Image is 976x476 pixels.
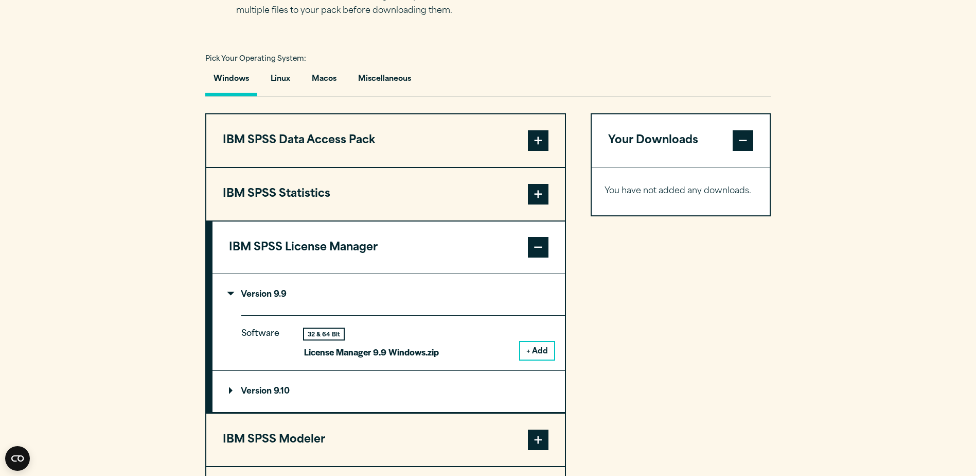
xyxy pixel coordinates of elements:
button: Windows [205,67,257,96]
p: You have not added any downloads. [605,184,757,199]
button: IBM SPSS License Manager [212,222,565,274]
div: IBM SPSS License Manager [212,274,565,413]
button: IBM SPSS Modeler [206,414,565,466]
div: 32 & 64 Bit [304,329,344,339]
span: Pick Your Operating System: [205,56,306,62]
div: Your Downloads [592,167,770,215]
p: Version 9.10 [229,387,290,396]
p: Version 9.9 [229,291,287,299]
summary: Version 9.9 [212,274,565,315]
button: Open CMP widget [5,446,30,471]
button: IBM SPSS Statistics [206,168,565,220]
p: Software [241,327,288,351]
button: Your Downloads [592,114,770,167]
button: IBM SPSS Data Access Pack [206,114,565,167]
button: + Add [520,342,554,360]
button: Miscellaneous [350,67,419,96]
button: Linux [262,67,298,96]
p: License Manager 9.9 Windows.zip [304,345,439,360]
summary: Version 9.10 [212,371,565,412]
button: Macos [304,67,345,96]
